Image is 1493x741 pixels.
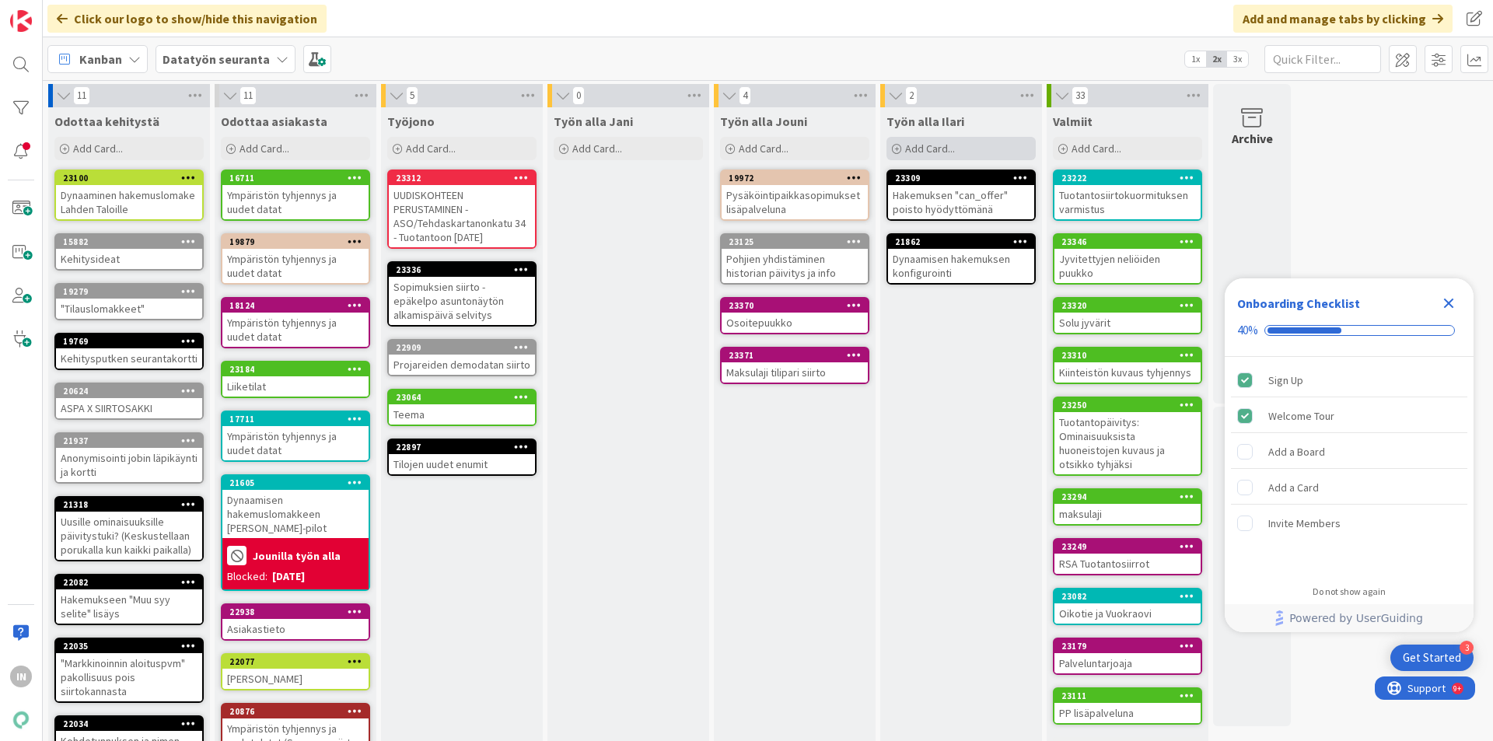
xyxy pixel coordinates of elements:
[221,361,370,398] a: 23184Liiketilat
[1206,51,1227,67] span: 2x
[10,666,32,687] div: IN
[387,261,537,327] a: 23336Sopimuksien siirto - epäkelpo asuntonäytön alkamispäivä selvitys
[56,717,202,731] div: 22034
[222,476,369,490] div: 21605
[389,341,535,355] div: 22909
[1054,299,1201,333] div: 23320Solu jyvärit
[56,249,202,269] div: Kehitysideat
[222,171,369,185] div: 16711
[389,185,535,247] div: UUDISKOHTEEN PERUSTAMINEN - ASO/Tehdaskartanonkatu 34 - Tuotantoon [DATE]
[63,641,202,652] div: 22035
[163,51,270,67] b: Datatyön seuranta
[63,336,202,347] div: 19769
[1054,504,1201,524] div: maksulaji
[1231,399,1467,433] div: Welcome Tour is complete.
[222,299,369,347] div: 18124Ympäristön tyhjennys ja uudet datat
[389,440,535,474] div: 22897Tilojen uudet enumit
[1053,538,1202,575] a: 23249RSA Tuotantosiirrot
[56,434,202,482] div: 21937Anonymisointi jobin läpikäynti ja kortti
[222,669,369,689] div: [PERSON_NAME]
[222,235,369,283] div: 19879Ympäristön tyhjennys ja uudet datat
[1072,86,1089,105] span: 33
[221,411,370,462] a: 17711Ympäristön tyhjennys ja uudet datat
[1054,348,1201,383] div: 23310Kiinteistön kuvaus tyhjennys
[406,86,418,105] span: 5
[1227,51,1248,67] span: 3x
[389,171,535,185] div: 23312
[221,170,370,221] a: 16711Ympäristön tyhjennys ja uudet datat
[720,170,869,221] a: 19972Pysäköintipaikkasopimukset lisäpalveluna
[729,300,868,311] div: 23370
[56,348,202,369] div: Kehitysputken seurantakortti
[1054,171,1201,185] div: 23222
[63,499,202,510] div: 21318
[229,606,369,617] div: 22938
[221,653,370,690] a: 22077[PERSON_NAME]
[1053,114,1093,129] span: Valmiit
[396,442,535,453] div: 22897
[1268,371,1303,390] div: Sign Up
[572,86,585,105] span: 0
[63,577,202,588] div: 22082
[1054,490,1201,524] div: 23294maksulaji
[56,398,202,418] div: ASPA X SIIRTOSAKKI
[389,454,535,474] div: Tilojen uudet enumit
[221,297,370,348] a: 18124Ympäristön tyhjennys ja uudet datat
[1053,687,1202,725] a: 23111PP lisäpalveluna
[389,171,535,247] div: 23312UUDISKOHTEEN PERUSTAMINEN - ASO/Tehdaskartanonkatu 34 - Tuotantoon [DATE]
[888,171,1034,185] div: 23309
[389,390,535,425] div: 23064Teema
[63,435,202,446] div: 21937
[722,249,868,283] div: Pohjien yhdistäminen historian päivitys ja info
[720,347,869,384] a: 23371Maksulaji tilipari siirto
[1072,142,1121,156] span: Add Card...
[905,86,918,105] span: 2
[56,334,202,369] div: 19769Kehitysputken seurantakortti
[1403,650,1461,666] div: Get Started
[1054,589,1201,603] div: 23082
[54,283,204,320] a: 19279"Tilauslomakkeet"
[1233,5,1453,33] div: Add and manage tabs by clicking
[1460,641,1474,655] div: 3
[1054,313,1201,333] div: Solu jyvärit
[1054,398,1201,474] div: 23250Tuotantopäivitys: Ominaisuuksista huoneistojen kuvaus ja otsikko tyhjäksi
[222,299,369,313] div: 18124
[895,236,1034,247] div: 21862
[886,233,1036,285] a: 21862Dynaamisen hakemuksen konfigurointi
[1225,604,1474,632] div: Footer
[56,285,202,299] div: 19279
[720,233,869,285] a: 23125Pohjien yhdistäminen historian päivitys ja info
[63,386,202,397] div: 20624
[1061,491,1201,502] div: 23294
[729,173,868,184] div: 19972
[56,299,202,319] div: "Tilauslomakkeet"
[1232,129,1273,148] div: Archive
[722,235,868,249] div: 23125
[222,655,369,669] div: 22077
[1237,323,1461,337] div: Checklist progress: 40%
[1237,323,1258,337] div: 40%
[389,390,535,404] div: 23064
[63,236,202,247] div: 15882
[1231,435,1467,469] div: Add a Board is incomplete.
[56,434,202,448] div: 21937
[1054,249,1201,283] div: Jyvitettyjen neliöiden puukko
[396,264,535,275] div: 23336
[888,185,1034,219] div: Hakemuksen "can_offer" poisto hyödyttömänä
[1054,689,1201,723] div: 23111PP lisäpalveluna
[56,171,202,219] div: 23100Dynaaminen hakemuslomake Lahden Taloille
[387,389,537,426] a: 23064Teema
[56,512,202,560] div: Uusille ominaisuuksille päivitystuki? (Keskustellaan porukalla kun kaikki paikalla)
[63,718,202,729] div: 22034
[222,313,369,347] div: Ympäristön tyhjennys ja uudet datat
[1054,554,1201,574] div: RSA Tuotantosiirrot
[1054,589,1201,624] div: 23082Oikotie ja Vuokraovi
[56,498,202,512] div: 21318
[1054,703,1201,723] div: PP lisäpalveluna
[1061,236,1201,247] div: 23346
[729,350,868,361] div: 23371
[54,114,159,129] span: Odottaa kehitystä
[222,704,369,718] div: 20876
[221,233,370,285] a: 19879Ympäristön tyhjennys ja uudet datat
[1233,604,1466,632] a: Powered by UserGuiding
